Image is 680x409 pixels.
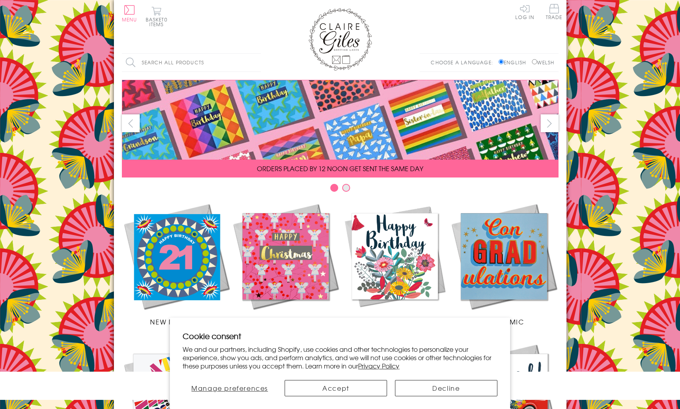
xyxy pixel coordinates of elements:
input: English [499,59,504,64]
span: Menu [122,16,137,23]
img: Claire Giles Greetings Cards [308,8,372,71]
span: Manage preferences [191,383,268,393]
button: next [541,114,559,132]
a: Academic [449,202,559,326]
p: We and our partners, including Shopify, use cookies and other technologies to personalize your ex... [183,345,497,370]
a: Privacy Policy [358,361,399,370]
label: English [499,59,530,66]
a: Christmas [231,202,340,326]
span: Trade [546,4,562,19]
button: Menu [122,5,137,22]
button: Decline [395,380,497,396]
a: Log In [515,4,534,19]
button: Carousel Page 1 (Current Slide) [330,184,338,192]
input: Welsh [532,59,537,64]
button: prev [122,114,140,132]
p: Choose a language: [431,59,497,66]
button: Carousel Page 2 [342,184,350,192]
button: Basket0 items [146,6,168,27]
a: Trade [546,4,562,21]
span: New Releases [150,317,202,326]
span: Christmas [265,317,306,326]
button: Accept [285,380,387,396]
button: Manage preferences [183,380,277,396]
a: Birthdays [340,202,449,326]
input: Search all products [122,54,261,71]
div: Carousel Pagination [122,183,559,196]
a: New Releases [122,202,231,326]
span: ORDERS PLACED BY 12 NOON GET SENT THE SAME DAY [257,164,423,173]
label: Welsh [532,59,555,66]
span: Academic [484,317,524,326]
span: Birthdays [376,317,414,326]
input: Search [253,54,261,71]
span: 0 items [149,16,168,28]
h2: Cookie consent [183,330,497,341]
